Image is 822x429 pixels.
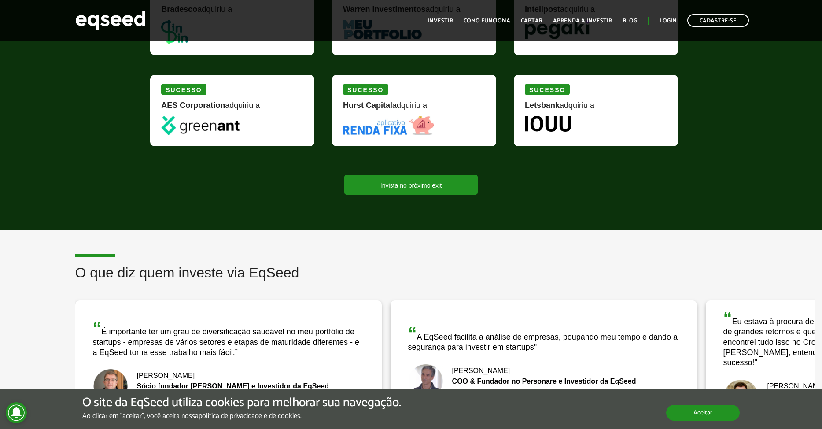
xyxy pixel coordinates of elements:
[464,18,510,24] a: Como funciona
[521,18,542,24] a: Captar
[161,101,225,110] strong: AES Corporation
[344,175,478,195] a: Invista no próximo exit
[723,379,759,414] img: Fernando De Marco
[199,413,300,420] a: política de privacidade e de cookies
[93,319,364,358] div: É importante ter um grau de diversificação saudável no meu portfólio de startups - empresas de vá...
[525,116,571,132] img: Iouu
[408,367,679,374] div: [PERSON_NAME]
[161,116,239,135] img: greenant
[525,84,570,95] div: Sucesso
[343,116,434,135] img: Renda Fixa
[525,101,560,110] strong: Letsbank
[343,84,388,95] div: Sucesso
[408,325,679,353] div: A EqSeed facilita a análise de empresas, poupando meu tempo e dando a segurança para investir em ...
[343,101,392,110] strong: Hurst Capital
[93,372,364,379] div: [PERSON_NAME]
[408,378,679,385] div: COO & Fundador no Personare e Investidor da EqSeed
[623,18,637,24] a: Blog
[93,318,102,338] span: “
[428,18,453,24] a: Investir
[687,14,749,27] a: Cadastre-se
[666,405,740,421] button: Aceitar
[75,9,146,32] img: EqSeed
[161,101,303,116] div: adquiriu a
[408,364,443,399] img: Bruno Rodrigues
[82,412,401,420] p: Ao clicar em "aceitar", você aceita nossa .
[82,396,401,410] h5: O site da EqSeed utiliza cookies para melhorar sua navegação.
[408,324,417,343] span: “
[343,101,485,116] div: adquiriu a
[161,84,206,95] div: Sucesso
[723,308,732,328] span: “
[525,101,667,116] div: adquiriu a
[93,369,128,404] img: Nick Johnston
[93,383,364,390] div: Sócio fundador [PERSON_NAME] e Investidor da EqSeed
[75,265,815,294] h2: O que diz quem investe via EqSeed
[553,18,612,24] a: Aprenda a investir
[660,18,677,24] a: Login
